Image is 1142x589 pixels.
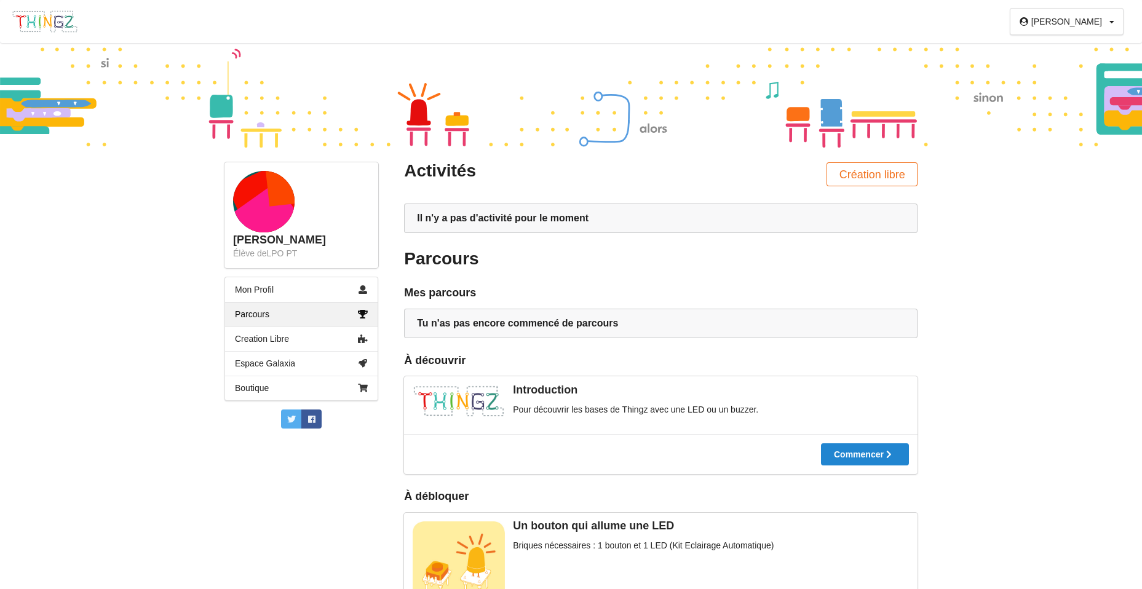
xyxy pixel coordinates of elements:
button: Création libre [827,162,918,186]
div: [PERSON_NAME] [1031,17,1102,26]
div: [PERSON_NAME] [233,233,370,247]
div: Un bouton qui allume une LED [413,519,909,533]
div: Il n'y a pas d'activité pour le moment [417,212,905,224]
div: Mes parcours [404,286,918,300]
a: Creation Libre [225,326,378,351]
a: Boutique [225,376,378,400]
div: Tu n'as pas encore commencé de parcours [417,317,905,330]
div: Pour découvrir les bases de Thingz avec une LED ou un buzzer. [413,403,909,416]
img: thingz_logo.png [12,10,78,33]
a: Espace Galaxia [225,351,378,376]
div: Élève de LPO PT [233,247,370,259]
a: Mon Profil [225,277,378,302]
div: Parcours [404,248,652,270]
div: Briques nécessaires : 1 bouton et 1 LED (Kit Eclairage Automatique) [413,539,909,551]
a: Parcours [225,302,378,326]
img: thingz_logo.png [413,385,505,417]
div: À débloquer [404,489,469,504]
div: Commencer [834,450,896,459]
button: Commencer [821,443,909,465]
div: Introduction [413,383,909,397]
div: À découvrir [404,354,918,368]
div: Activités [404,160,652,182]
